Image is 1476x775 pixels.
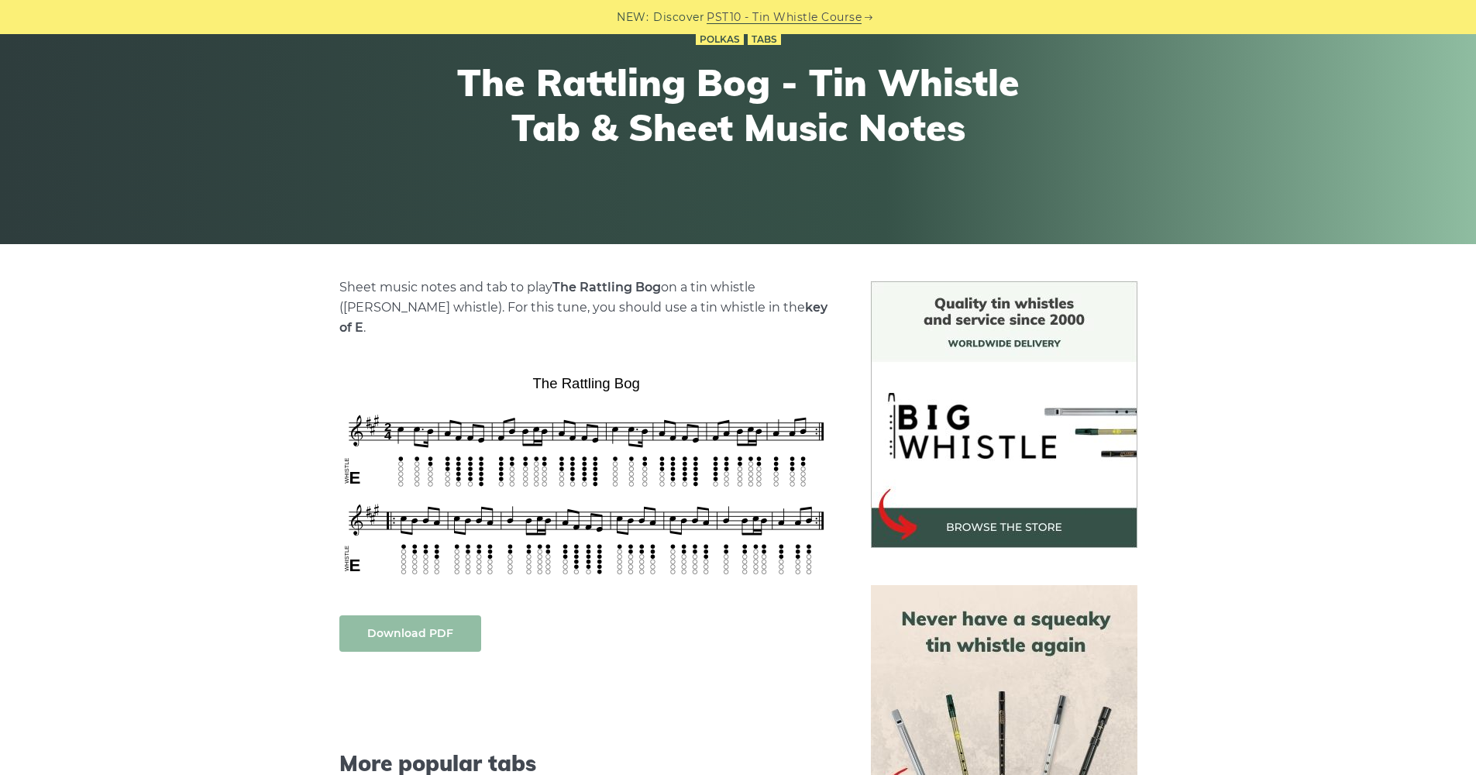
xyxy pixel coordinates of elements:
[339,370,834,584] img: The Rattling Bog Tin Whistle Tabs & Sheet Music
[339,277,834,338] p: Sheet music notes and tab to play on a tin whistle ([PERSON_NAME] whistle). For this tune, you sh...
[453,60,1024,150] h1: The Rattling Bog - Tin Whistle Tab & Sheet Music Notes
[871,281,1137,548] img: BigWhistle Tin Whistle Store
[552,280,661,294] strong: The Rattling Bog
[707,9,862,26] a: PST10 - Tin Whistle Course
[617,9,649,26] span: NEW:
[653,9,704,26] span: Discover
[748,33,781,46] a: Tabs
[339,615,481,652] a: Download PDF
[696,33,744,46] a: Polkas
[339,300,827,335] strong: key of E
